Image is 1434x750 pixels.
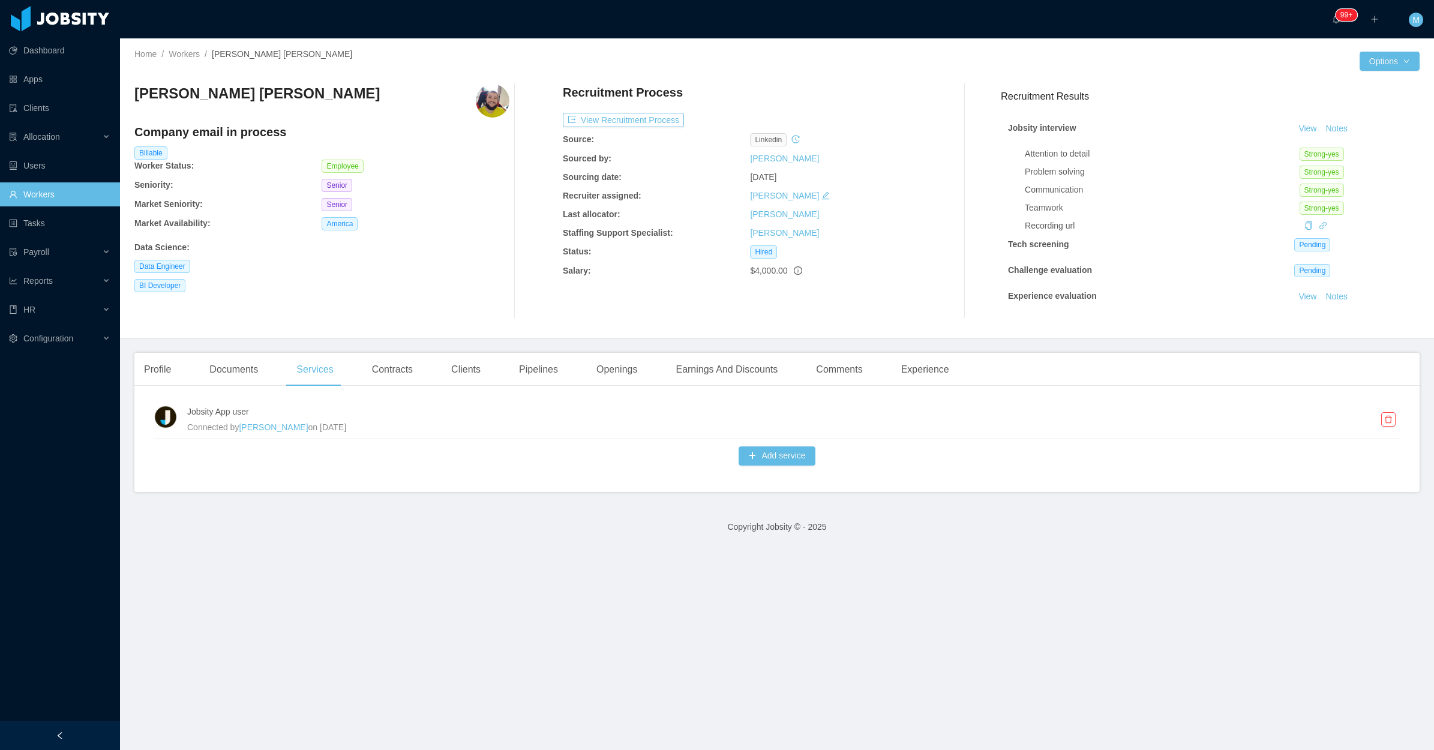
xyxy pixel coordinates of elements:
i: icon: plus [1370,15,1379,23]
button: Notes [1321,122,1352,136]
img: da7a5dd7-82d9-4209-9517-52433f5b37d9_6890f49f76149-400w.png [476,84,509,118]
a: [PERSON_NAME] [750,154,819,163]
h3: Recruitment Results [1001,89,1420,104]
span: $4,000.00 [750,266,787,275]
i: icon: file-protect [9,248,17,256]
span: info-circle [794,266,802,275]
span: [PERSON_NAME] [PERSON_NAME] [212,49,352,59]
span: / [205,49,207,59]
div: Comments [806,353,872,386]
i: icon: setting [9,334,17,343]
a: icon: appstoreApps [9,67,110,91]
a: icon: profileTasks [9,211,110,235]
button: icon: exportView Recruitment Process [563,113,684,127]
span: Strong-yes [1300,148,1344,161]
i: icon: line-chart [9,277,17,285]
span: Senior [322,198,352,211]
span: Hired [750,245,777,259]
span: M [1412,13,1420,27]
span: Strong-yes [1300,202,1344,215]
span: [DATE] [750,172,776,182]
button: Optionsicon: down [1360,52,1420,71]
div: Teamwork [1025,202,1300,214]
i: icon: book [9,305,17,314]
span: Connected by [187,422,239,432]
div: Problem solving [1025,166,1300,178]
button: Notes [1321,317,1352,332]
span: Payroll [23,247,49,257]
a: Home [134,49,157,59]
div: Pipelines [509,353,568,386]
h4: Recruitment Process [563,84,683,101]
footer: Copyright Jobsity © - 2025 [120,506,1434,548]
b: Recruiter assigned: [563,191,641,200]
div: Earnings And Discounts [666,353,787,386]
strong: Tech screening [1008,239,1069,249]
span: Strong-yes [1300,166,1344,179]
b: Sourcing date: [563,172,622,182]
a: icon: link [1319,221,1327,230]
button: Notes [1321,290,1352,304]
img: xuEYf3yjHv8fpvZcyFcbvD4AAAAASUVORK5CYII= [154,405,178,429]
div: Profile [134,353,181,386]
div: Contracts [362,353,422,386]
span: BI Developer [134,279,185,292]
div: Experience [892,353,959,386]
a: [PERSON_NAME] [750,228,819,238]
div: Communication [1025,184,1300,196]
span: Strong-yes [1300,184,1344,197]
div: Attention to detail [1025,148,1300,160]
a: [PERSON_NAME] [750,209,819,219]
div: Recording url [1025,220,1300,232]
a: icon: robotUsers [9,154,110,178]
span: / [161,49,164,59]
i: icon: solution [9,133,17,141]
strong: Challenge evaluation [1008,265,1092,275]
span: HR [23,305,35,314]
span: Billable [134,146,167,160]
span: linkedin [750,133,787,146]
button: icon: plusAdd service [739,446,815,466]
b: Market Availability: [134,218,211,228]
b: Seniority: [134,180,173,190]
span: Configuration [23,334,73,343]
span: Pending [1294,264,1330,277]
span: Employee [322,160,363,173]
b: Data Science : [134,242,190,252]
b: Last allocator: [563,209,620,219]
b: Salary: [563,266,591,275]
i: icon: history [791,135,800,143]
span: Pending [1294,238,1330,251]
b: Sourced by: [563,154,611,163]
h4: Jobsity App user [187,405,1352,418]
a: icon: userWorkers [9,182,110,206]
b: Worker Status: [134,161,194,170]
sup: 2147 [1336,9,1357,21]
a: icon: auditClients [9,96,110,120]
strong: Jobsity interview [1008,123,1076,133]
strong: Experience evaluation [1008,291,1097,301]
b: Status: [563,247,591,256]
span: Data Engineer [134,260,190,273]
div: Services [287,353,343,386]
a: icon: pie-chartDashboard [9,38,110,62]
a: icon: exportView Recruitment Process [563,115,684,125]
h3: [PERSON_NAME] [PERSON_NAME] [134,84,380,103]
a: Workers [169,49,200,59]
i: icon: bell [1332,15,1340,23]
div: Documents [200,353,268,386]
span: Reports [23,276,53,286]
h4: Company email in process [134,124,509,140]
i: icon: copy [1304,221,1313,230]
div: Copy [1304,220,1313,232]
div: Clients [442,353,490,386]
a: [PERSON_NAME] [239,422,308,432]
span: Allocation [23,132,60,142]
b: Source: [563,134,594,144]
b: Staffing Support Specialist: [563,228,673,238]
span: on [DATE] [308,422,347,432]
b: Market Seniority: [134,199,203,209]
span: Senior [322,179,352,192]
a: [PERSON_NAME] [750,191,819,200]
